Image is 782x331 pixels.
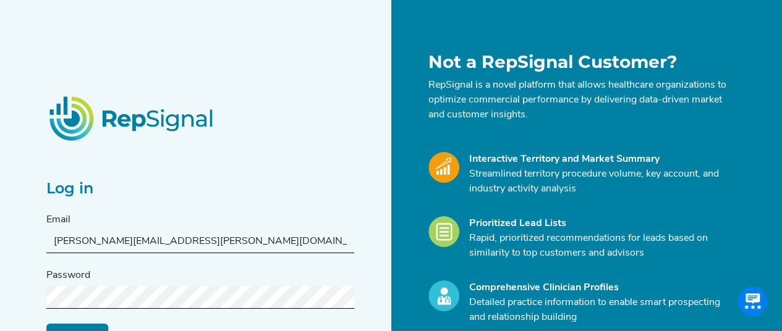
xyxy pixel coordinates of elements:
[469,167,729,196] p: Streamlined territory procedure volume, key account, and industry activity analysis
[469,231,729,261] p: Rapid, prioritized recommendations for leads based on similarity to top customers and advisors
[469,216,729,231] div: Prioritized Lead Lists
[428,280,459,311] img: Profile_Icon.739e2aba.svg
[469,295,729,325] p: Detailed practice information to enable smart prospecting and relationship building
[46,268,90,283] label: Password
[428,52,729,73] h1: Not a RepSignal Customer?
[46,180,354,198] h2: Log in
[469,280,729,295] div: Comprehensive Clinician Profiles
[428,152,459,183] img: Market_Icon.a700a4ad.svg
[46,212,70,227] label: Email
[428,216,459,247] img: Leads_Icon.28e8c528.svg
[428,78,729,122] p: RepSignal is a novel platform that allows healthcare organizations to optimize commercial perform...
[469,152,729,167] div: Interactive Territory and Market Summary
[34,81,231,155] img: RepSignalLogo.20539ed3.png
